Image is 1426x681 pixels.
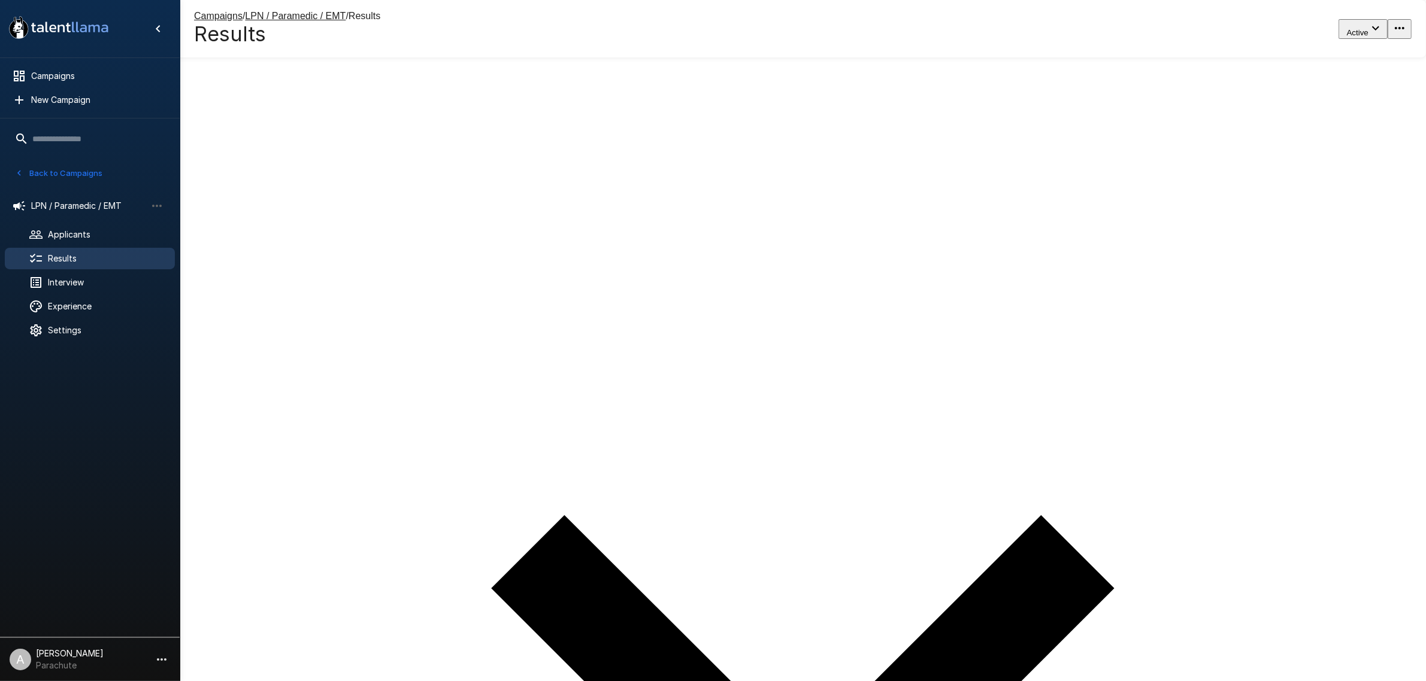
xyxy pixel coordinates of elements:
[243,11,245,21] span: /
[194,22,380,47] h4: Results
[349,11,380,21] span: Results
[245,11,346,21] u: LPN / Paramedic / EMT
[1339,19,1388,39] button: Active
[346,11,348,21] span: /
[194,11,243,21] u: Campaigns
